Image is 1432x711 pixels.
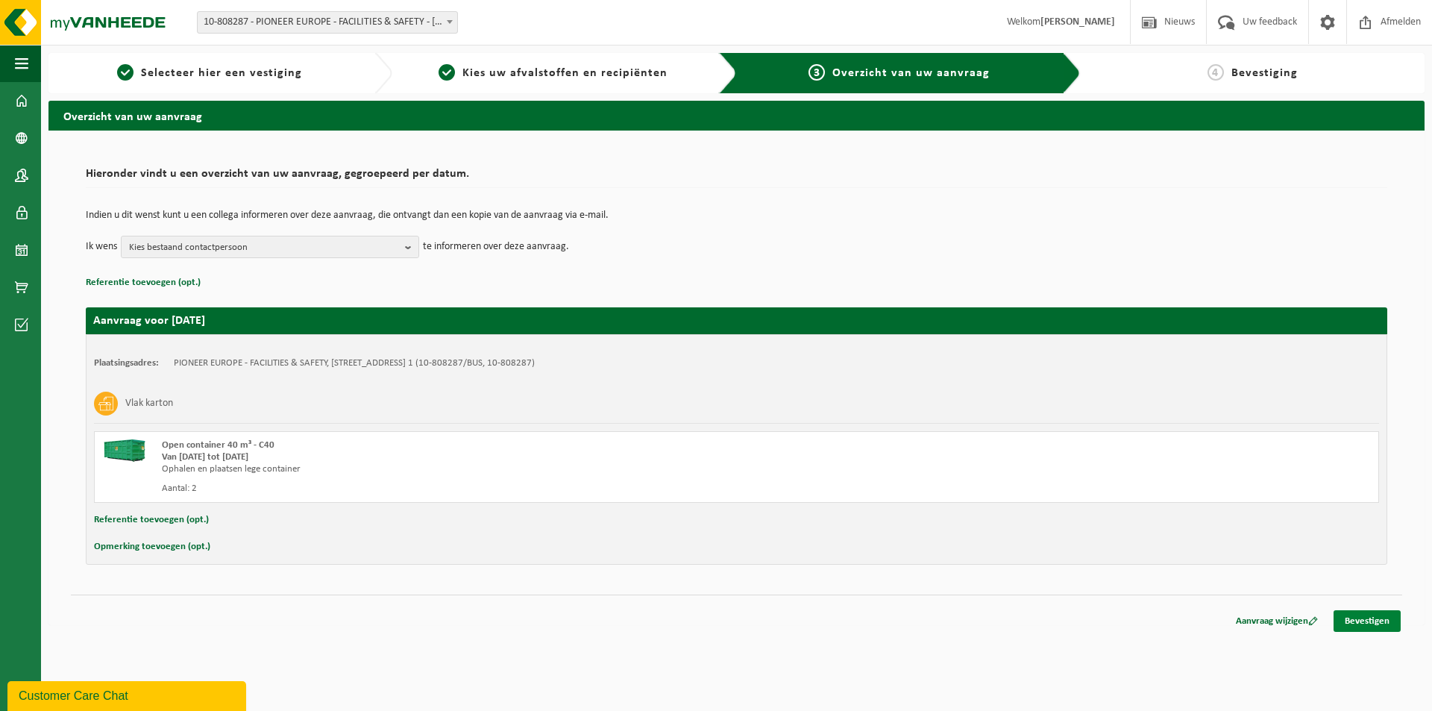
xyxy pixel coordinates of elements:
p: Ik wens [86,236,117,258]
h2: Hieronder vindt u een overzicht van uw aanvraag, gegroepeerd per datum. [86,168,1387,188]
span: Bevestiging [1231,67,1298,79]
button: Opmerking toevoegen (opt.) [94,537,210,557]
div: Ophalen en plaatsen lege container [162,463,797,475]
span: 3 [808,64,825,81]
div: Aantal: 2 [162,483,797,495]
strong: Plaatsingsadres: [94,358,159,368]
strong: [PERSON_NAME] [1040,16,1115,28]
button: Referentie toevoegen (opt.) [86,273,201,292]
strong: Van [DATE] tot [DATE] [162,452,248,462]
img: HK-XC-40-GN-00.png [102,439,147,462]
span: Overzicht van uw aanvraag [832,67,990,79]
a: 2Kies uw afvalstoffen en recipiënten [400,64,706,82]
span: Kies bestaand contactpersoon [129,237,399,259]
a: Bevestigen [1334,610,1401,632]
span: 10-808287 - PIONEER EUROPE - FACILITIES & SAFETY - MELSELE [198,12,457,33]
a: Aanvraag wijzigen [1225,610,1329,632]
iframe: chat widget [7,678,249,711]
span: Open container 40 m³ - C40 [162,440,274,450]
span: Selecteer hier een vestiging [141,67,302,79]
h3: Vlak karton [125,392,173,416]
span: 4 [1208,64,1224,81]
h2: Overzicht van uw aanvraag [48,101,1425,130]
p: Indien u dit wenst kunt u een collega informeren over deze aanvraag, die ontvangt dan een kopie v... [86,210,1387,221]
span: 1 [117,64,134,81]
td: PIONEER EUROPE - FACILITIES & SAFETY, [STREET_ADDRESS] 1 (10-808287/BUS, 10-808287) [174,357,535,369]
strong: Aanvraag voor [DATE] [93,315,205,327]
button: Kies bestaand contactpersoon [121,236,419,258]
button: Referentie toevoegen (opt.) [94,510,209,530]
span: 2 [439,64,455,81]
span: 10-808287 - PIONEER EUROPE - FACILITIES & SAFETY - MELSELE [197,11,458,34]
span: Kies uw afvalstoffen en recipiënten [462,67,668,79]
a: 1Selecteer hier een vestiging [56,64,362,82]
p: te informeren over deze aanvraag. [423,236,569,258]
